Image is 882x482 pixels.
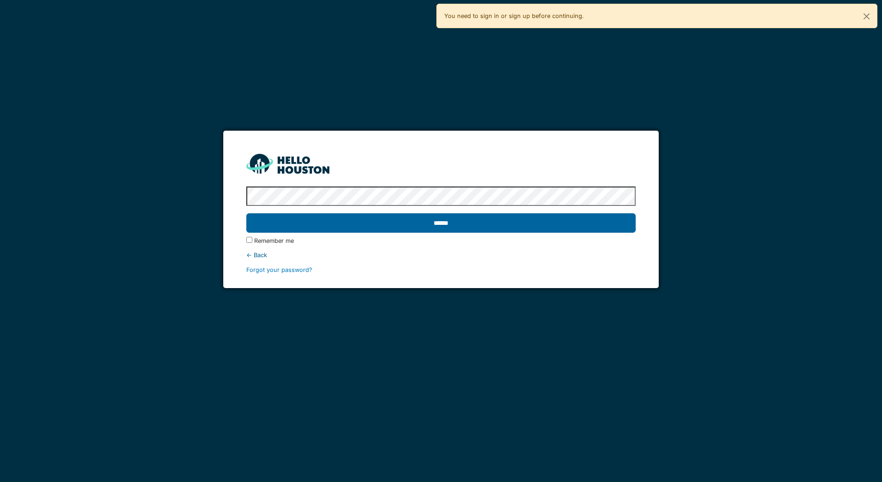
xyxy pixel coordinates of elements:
[436,4,877,28] div: You need to sign in or sign up before continuing.
[246,154,329,174] img: HH_line-BYnF2_Hg.png
[246,251,635,259] div: ← Back
[254,236,294,245] label: Remember me
[856,4,877,29] button: Close
[246,266,312,273] a: Forgot your password?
